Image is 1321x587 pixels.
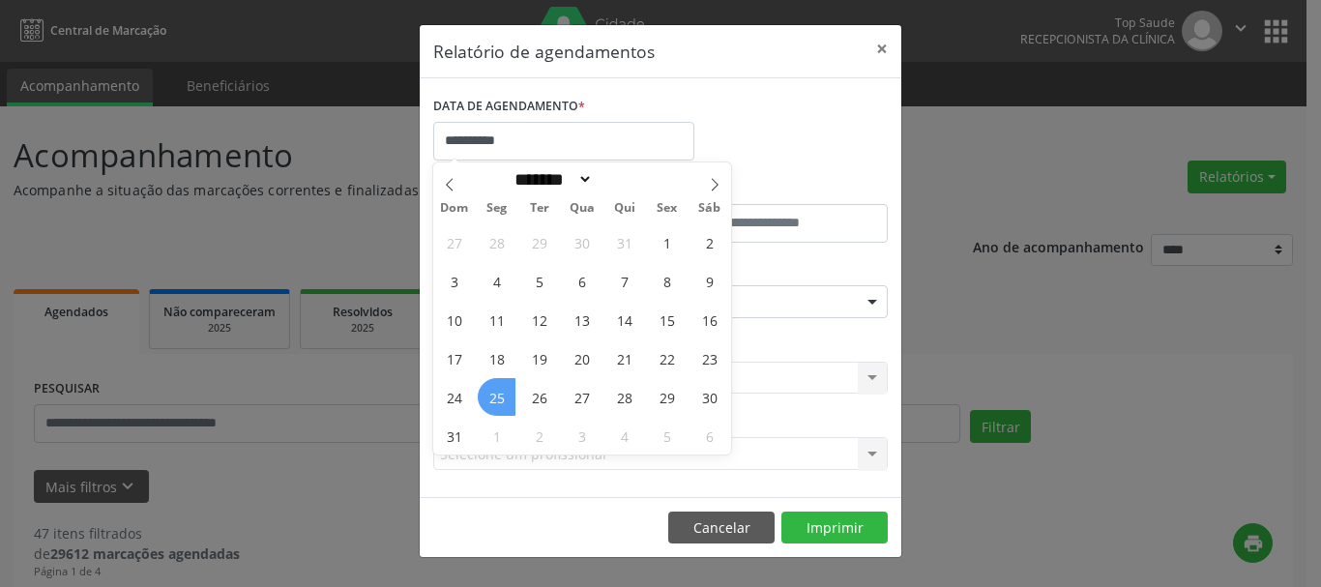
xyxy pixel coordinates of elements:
[520,378,558,416] span: Agosto 26, 2025
[646,202,689,215] span: Sex
[665,174,888,204] label: ATÉ
[435,417,473,455] span: Agosto 31, 2025
[478,417,515,455] span: Setembro 1, 2025
[690,262,728,300] span: Agosto 9, 2025
[561,202,603,215] span: Qua
[563,417,601,455] span: Setembro 3, 2025
[648,262,686,300] span: Agosto 8, 2025
[478,339,515,377] span: Agosto 18, 2025
[605,417,643,455] span: Setembro 4, 2025
[435,262,473,300] span: Agosto 3, 2025
[520,262,558,300] span: Agosto 5, 2025
[648,223,686,261] span: Agosto 1, 2025
[668,512,775,544] button: Cancelar
[690,339,728,377] span: Agosto 23, 2025
[690,301,728,338] span: Agosto 16, 2025
[518,202,561,215] span: Ter
[781,512,888,544] button: Imprimir
[433,202,476,215] span: Dom
[690,378,728,416] span: Agosto 30, 2025
[648,417,686,455] span: Setembro 5, 2025
[433,92,585,122] label: DATA DE AGENDAMENTO
[605,339,643,377] span: Agosto 21, 2025
[435,378,473,416] span: Agosto 24, 2025
[690,223,728,261] span: Agosto 2, 2025
[435,301,473,338] span: Agosto 10, 2025
[593,169,657,190] input: Year
[605,262,643,300] span: Agosto 7, 2025
[648,378,686,416] span: Agosto 29, 2025
[648,301,686,338] span: Agosto 15, 2025
[520,223,558,261] span: Julho 29, 2025
[435,339,473,377] span: Agosto 17, 2025
[508,169,593,190] select: Month
[478,378,515,416] span: Agosto 25, 2025
[476,202,518,215] span: Seg
[478,262,515,300] span: Agosto 4, 2025
[563,262,601,300] span: Agosto 6, 2025
[605,301,643,338] span: Agosto 14, 2025
[435,223,473,261] span: Julho 27, 2025
[605,223,643,261] span: Julho 31, 2025
[563,223,601,261] span: Julho 30, 2025
[433,39,655,64] h5: Relatório de agendamentos
[520,339,558,377] span: Agosto 19, 2025
[863,25,901,73] button: Close
[563,378,601,416] span: Agosto 27, 2025
[563,339,601,377] span: Agosto 20, 2025
[603,202,646,215] span: Qui
[520,301,558,338] span: Agosto 12, 2025
[478,223,515,261] span: Julho 28, 2025
[648,339,686,377] span: Agosto 22, 2025
[689,202,731,215] span: Sáb
[520,417,558,455] span: Setembro 2, 2025
[563,301,601,338] span: Agosto 13, 2025
[478,301,515,338] span: Agosto 11, 2025
[690,417,728,455] span: Setembro 6, 2025
[605,378,643,416] span: Agosto 28, 2025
